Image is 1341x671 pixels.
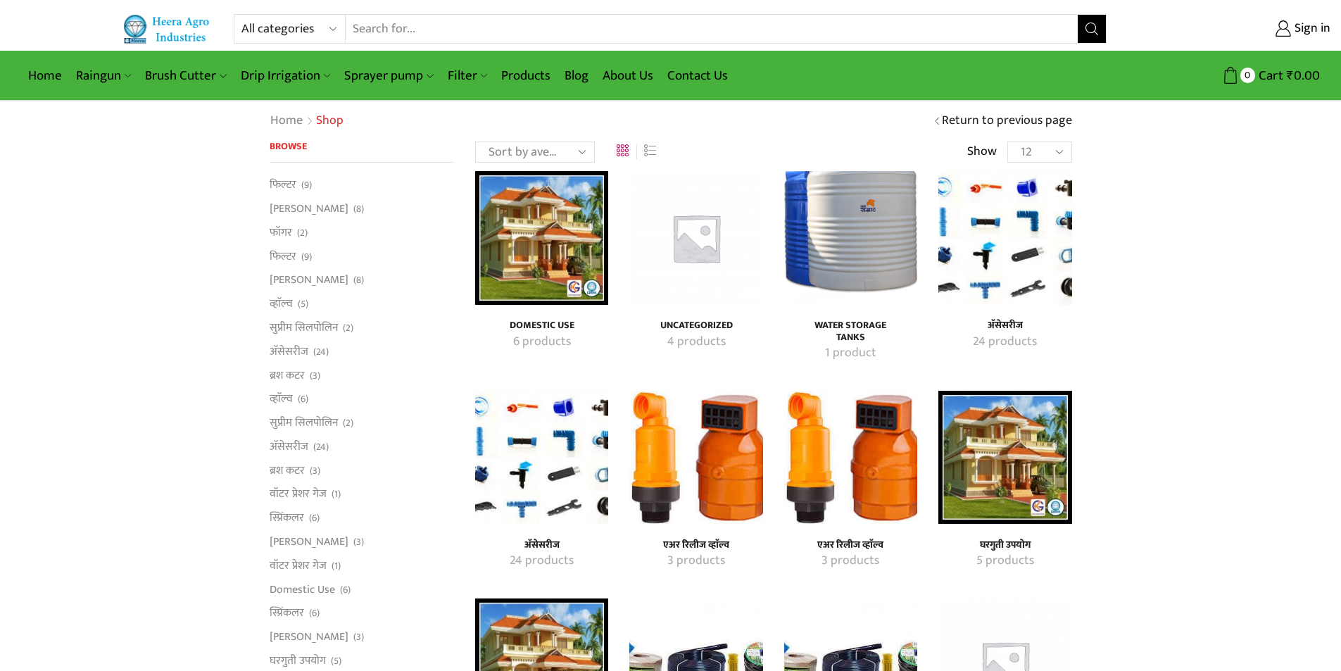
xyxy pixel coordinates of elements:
[475,142,595,163] select: Shop order
[667,552,725,570] mark: 3 products
[332,487,341,501] span: (1)
[1240,68,1255,82] span: 0
[645,320,747,332] a: Visit product category Uncategorized
[954,333,1056,351] a: Visit product category अ‍ॅसेसरीज
[494,59,558,92] a: Products
[270,506,304,530] a: स्प्रिंकलर
[491,320,593,332] h4: Domestic Use
[800,539,902,551] a: Visit product category एअर रिलीज व्हाॅल्व
[821,552,879,570] mark: 3 products
[491,539,593,551] h4: अ‍ॅसेसरीज
[21,59,69,92] a: Home
[270,112,303,130] a: Home
[346,15,1078,43] input: Search for...
[938,391,1071,524] img: घरगुती उपयोग
[234,59,337,92] a: Drip Irrigation
[270,363,305,387] a: ब्रश कटर
[270,197,348,221] a: [PERSON_NAME]
[954,539,1056,551] h4: घरगुती उपयोग
[513,333,571,351] mark: 6 products
[645,552,747,570] a: Visit product category एअर रिलीज व्हाॅल्व
[800,320,902,344] h4: Water Storage Tanks
[298,297,308,311] span: (5)
[270,434,308,458] a: अ‍ॅसेसरीज
[629,391,762,524] a: Visit product category एअर रिलीज व्हाॅल्व
[343,416,353,430] span: (2)
[784,171,917,304] a: Visit product category Water Storage Tanks
[645,333,747,351] a: Visit product category Uncategorized
[313,345,329,359] span: (24)
[1287,65,1294,87] span: ₹
[938,391,1071,524] a: Visit product category घरगुती उपयोग
[491,552,593,570] a: Visit product category अ‍ॅसेसरीज
[967,143,997,161] span: Show
[270,387,293,411] a: व्हाॅल्व
[1291,20,1330,38] span: Sign in
[475,391,608,524] a: Visit product category अ‍ॅसेसरीज
[475,171,608,304] a: Visit product category Domestic Use
[660,59,735,92] a: Contact Us
[596,59,660,92] a: About Us
[954,320,1056,332] a: Visit product category अ‍ॅसेसरीज
[313,440,329,454] span: (24)
[343,321,353,335] span: (2)
[510,552,574,570] mark: 24 products
[297,226,308,240] span: (2)
[270,220,292,244] a: फॉगर
[800,344,902,363] a: Visit product category Water Storage Tanks
[270,138,307,154] span: Browse
[645,320,747,332] h4: Uncategorized
[475,391,608,524] img: अ‍ॅसेसरीज
[69,59,138,92] a: Raingun
[270,292,293,316] a: व्हाॅल्व
[976,552,1034,570] mark: 5 products
[270,244,296,268] a: फिल्टर
[629,171,762,304] a: Visit product category Uncategorized
[310,369,320,383] span: (3)
[491,320,593,332] a: Visit product category Domestic Use
[270,177,296,196] a: फिल्टर
[800,320,902,344] a: Visit product category Water Storage Tanks
[629,171,762,304] img: Uncategorized
[270,601,304,625] a: स्प्रिंकलर
[309,606,320,620] span: (6)
[558,59,596,92] a: Blog
[353,202,364,216] span: (8)
[475,171,608,304] img: Domestic Use
[1255,66,1283,85] span: Cart
[298,392,308,406] span: (6)
[954,552,1056,570] a: Visit product category घरगुती उपयोग
[270,268,348,292] a: [PERSON_NAME]
[353,273,364,287] span: (8)
[784,391,917,524] img: एअर रिलीज व्हाॅल्व
[645,539,747,551] h4: एअर रिलीज व्हाॅल्व
[629,391,762,524] img: एअर रिलीज व्हाॅल्व
[301,250,312,264] span: (9)
[270,482,327,506] a: वॉटर प्रेशर गेज
[270,577,335,601] a: Domestic Use
[1078,15,1106,43] button: Search button
[973,333,1037,351] mark: 24 products
[301,178,312,192] span: (9)
[337,59,440,92] a: Sprayer pump
[645,539,747,551] a: Visit product category एअर रिलीज व्हाॅल्व
[331,654,341,668] span: (5)
[784,171,917,304] img: Water Storage Tanks
[270,411,338,435] a: सुप्रीम सिलपोलिन
[270,625,348,649] a: [PERSON_NAME]
[270,458,305,482] a: ब्रश कटर
[309,511,320,525] span: (6)
[270,112,344,130] nav: Breadcrumb
[938,171,1071,304] a: Visit product category अ‍ॅसेसरीज
[491,333,593,351] a: Visit product category Domestic Use
[316,113,344,129] h1: Shop
[270,315,338,339] a: सुप्रीम सिलपोलिन
[270,530,348,554] a: [PERSON_NAME]
[825,344,876,363] mark: 1 product
[954,320,1056,332] h4: अ‍ॅसेसरीज
[800,539,902,551] h4: एअर रिलीज व्हाॅल्व
[1128,16,1330,42] a: Sign in
[667,333,726,351] mark: 4 products
[270,553,327,577] a: वॉटर प्रेशर गेज
[954,539,1056,551] a: Visit product category घरगुती उपयोग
